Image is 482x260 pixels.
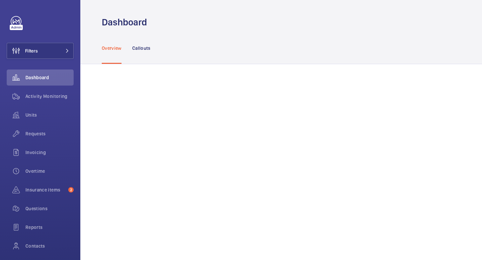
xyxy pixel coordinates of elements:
[25,243,74,249] span: Contacts
[25,47,38,54] span: Filters
[25,224,74,231] span: Reports
[25,186,66,193] span: Insurance items
[25,74,74,81] span: Dashboard
[25,168,74,174] span: Overtime
[7,43,74,59] button: Filters
[25,205,74,212] span: Questions
[68,187,74,192] span: 2
[102,16,151,28] h1: Dashboard
[102,45,122,51] p: Overview
[25,149,74,156] span: Invoicing
[25,93,74,100] span: Activity Monitoring
[25,112,74,118] span: Units
[132,45,151,51] p: Callouts
[25,130,74,137] span: Requests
